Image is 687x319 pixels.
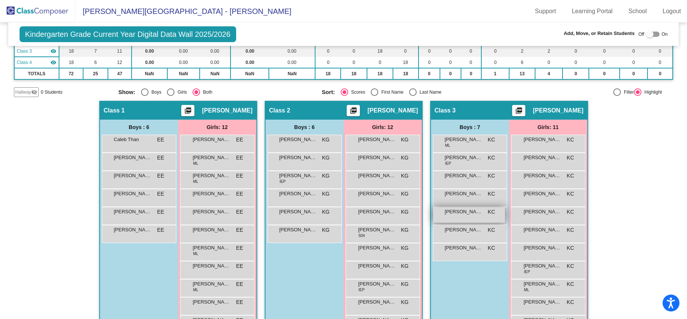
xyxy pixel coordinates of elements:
[341,57,367,68] td: 0
[236,136,243,144] span: EE
[401,262,408,270] span: KG
[393,46,419,57] td: 0
[59,68,83,79] td: 72
[524,154,561,161] span: [PERSON_NAME]
[419,57,440,68] td: 0
[104,107,125,114] span: Class 1
[461,57,481,68] td: 0
[401,172,408,180] span: KG
[174,89,187,96] div: Girls
[638,31,645,38] span: Off
[620,57,647,68] td: 0
[265,120,344,135] div: Boys : 6
[567,226,574,234] span: KC
[193,179,199,184] span: ML
[132,57,167,68] td: 0.00
[108,57,132,68] td: 12
[193,154,231,161] span: [PERSON_NAME]
[359,287,365,293] span: IEP
[231,57,269,68] td: 0.00
[567,262,574,270] span: KC
[114,172,152,179] span: [PERSON_NAME]
[524,226,561,234] span: [PERSON_NAME]
[524,298,561,306] span: [PERSON_NAME]
[348,89,365,96] div: Scores
[401,208,408,216] span: KG
[524,262,561,270] span: [PERSON_NAME]
[378,89,403,96] div: First Name
[269,68,315,79] td: NaN
[193,287,199,293] span: ML
[14,57,59,68] td: Kristen Stemler - No Class Name
[132,68,167,79] td: NaN
[566,5,619,17] a: Learning Portal
[181,105,194,116] button: Print Students Details
[567,208,574,216] span: KC
[75,5,291,17] span: [PERSON_NAME][GEOGRAPHIC_DATA] - [PERSON_NAME]
[114,136,152,143] span: Caleb Than
[509,57,535,68] td: 6
[535,46,563,57] td: 2
[236,280,243,288] span: EE
[514,107,523,117] mat-icon: picture_as_pdf
[193,190,231,197] span: [PERSON_NAME]
[280,179,286,184] span: IEP
[200,46,231,57] td: 0.00
[488,154,495,162] span: KC
[488,208,495,216] span: KC
[435,107,456,114] span: Class 3
[524,280,561,288] span: [PERSON_NAME]
[193,208,231,216] span: [PERSON_NAME]
[14,68,59,79] td: TOTALS
[401,136,408,144] span: KG
[440,46,461,57] td: 0
[200,57,231,68] td: 0.00
[358,208,396,216] span: [PERSON_NAME]
[114,226,152,234] span: [PERSON_NAME]
[114,190,152,197] span: [PERSON_NAME]
[567,244,574,252] span: KC
[533,107,583,114] span: [PERSON_NAME]
[359,233,365,238] span: 504
[184,107,193,117] mat-icon: picture_as_pdf
[20,26,236,42] span: Kindergarten Grade Current Year Digital Data Wall 2025/2026
[445,172,482,179] span: [PERSON_NAME]
[524,190,561,197] span: [PERSON_NAME]
[15,89,31,96] span: Hallway
[535,57,563,68] td: 0
[341,68,367,79] td: 18
[322,172,329,180] span: KG
[114,154,152,161] span: [PERSON_NAME]
[17,59,32,66] span: Class 4
[269,46,315,57] td: 0.00
[564,30,635,37] span: Add, Move, or Retain Students
[401,298,408,306] span: KG
[445,143,450,148] span: ML
[157,154,164,162] span: EE
[83,57,108,68] td: 6
[269,57,315,68] td: 0.00
[401,154,408,162] span: KG
[100,120,178,135] div: Boys : 6
[524,244,561,252] span: [PERSON_NAME]
[322,88,520,96] mat-radio-group: Select an option
[341,46,367,57] td: 0
[59,46,83,57] td: 18
[461,46,481,57] td: 0
[524,269,530,275] span: IEP
[488,172,495,180] span: KC
[529,5,562,17] a: Support
[512,105,525,116] button: Print Students Details
[157,190,164,198] span: EE
[524,136,561,143] span: [PERSON_NAME]
[401,190,408,198] span: KG
[440,57,461,68] td: 0
[567,298,574,306] span: KC
[108,68,132,79] td: 47
[567,154,574,162] span: KC
[358,280,396,288] span: [PERSON_NAME]
[589,68,620,79] td: 0
[509,46,535,57] td: 2
[445,136,482,143] span: [PERSON_NAME]
[178,120,256,135] div: Girls: 12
